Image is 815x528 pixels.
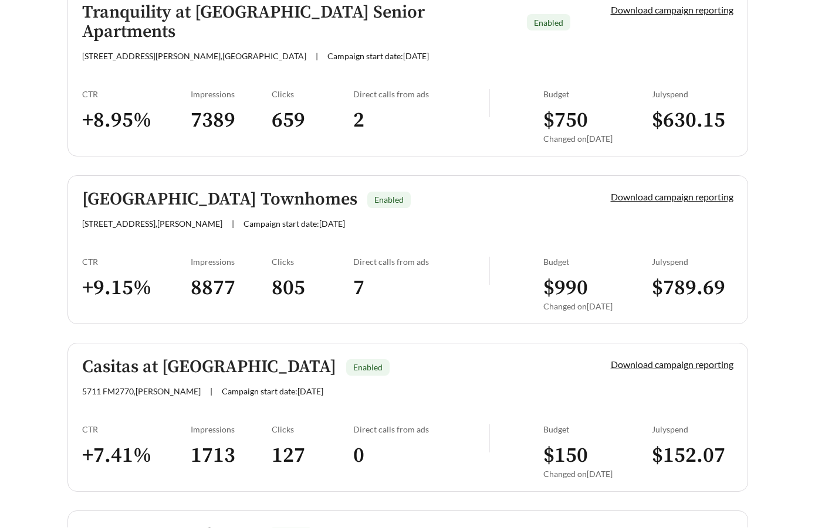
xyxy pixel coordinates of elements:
[232,219,234,229] span: |
[191,90,272,100] div: Impressions
[652,108,733,134] h3: $ 630.15
[611,5,733,16] a: Download campaign reporting
[191,257,272,267] div: Impressions
[652,257,733,267] div: July spend
[272,108,353,134] h3: 659
[353,363,383,373] span: Enabled
[272,90,353,100] div: Clicks
[82,190,357,210] h5: [GEOGRAPHIC_DATA] Townhomes
[82,4,518,42] h5: Tranquility at [GEOGRAPHIC_DATA] Senior Apartments
[191,425,272,435] div: Impressions
[543,469,652,479] div: Changed on [DATE]
[611,359,733,370] a: Download campaign reporting
[652,90,733,100] div: July spend
[244,219,345,229] span: Campaign start date: [DATE]
[272,257,353,267] div: Clicks
[272,425,353,435] div: Clicks
[543,90,652,100] div: Budget
[316,52,318,62] span: |
[489,90,490,118] img: line
[652,425,733,435] div: July spend
[543,275,652,302] h3: $ 990
[543,257,652,267] div: Budget
[353,275,489,302] h3: 7
[82,108,191,134] h3: + 8.95 %
[82,443,191,469] h3: + 7.41 %
[82,219,222,229] span: [STREET_ADDRESS] , [PERSON_NAME]
[611,192,733,203] a: Download campaign reporting
[353,257,489,267] div: Direct calls from ads
[82,425,191,435] div: CTR
[191,108,272,134] h3: 7389
[489,257,490,285] img: line
[353,443,489,469] h3: 0
[272,443,353,469] h3: 127
[82,358,336,377] h5: Casitas at [GEOGRAPHIC_DATA]
[534,18,563,28] span: Enabled
[82,275,191,302] h3: + 9.15 %
[353,108,489,134] h3: 2
[67,343,748,492] a: Casitas at [GEOGRAPHIC_DATA]Enabled5711 FM2770,[PERSON_NAME]|Campaign start date:[DATE]Download c...
[272,275,353,302] h3: 805
[353,425,489,435] div: Direct calls from ads
[327,52,429,62] span: Campaign start date: [DATE]
[543,443,652,469] h3: $ 150
[353,90,489,100] div: Direct calls from ads
[543,425,652,435] div: Budget
[543,134,652,144] div: Changed on [DATE]
[82,90,191,100] div: CTR
[543,302,652,312] div: Changed on [DATE]
[652,443,733,469] h3: $ 152.07
[210,387,212,397] span: |
[543,108,652,134] h3: $ 750
[82,52,306,62] span: [STREET_ADDRESS][PERSON_NAME] , [GEOGRAPHIC_DATA]
[67,176,748,325] a: [GEOGRAPHIC_DATA] TownhomesEnabled[STREET_ADDRESS],[PERSON_NAME]|Campaign start date:[DATE]Downlo...
[191,275,272,302] h3: 8877
[82,387,201,397] span: 5711 FM2770 , [PERSON_NAME]
[191,443,272,469] h3: 1713
[652,275,733,302] h3: $ 789.69
[374,195,404,205] span: Enabled
[489,425,490,453] img: line
[222,387,323,397] span: Campaign start date: [DATE]
[82,257,191,267] div: CTR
